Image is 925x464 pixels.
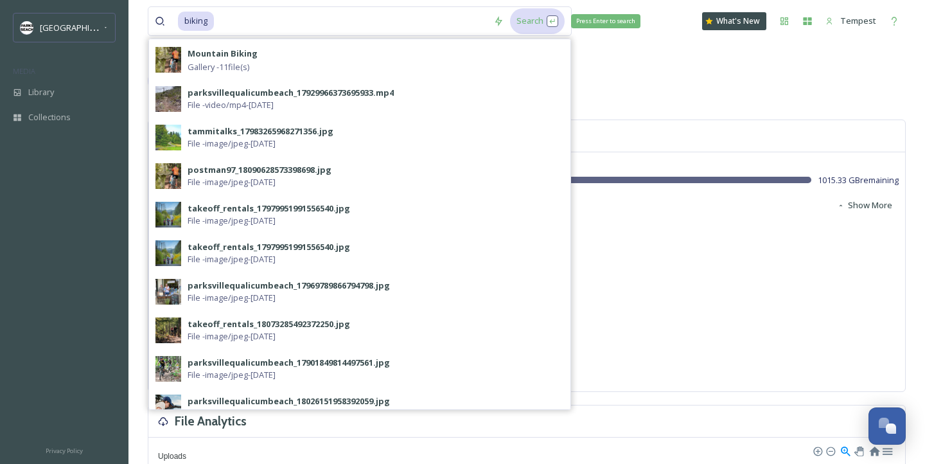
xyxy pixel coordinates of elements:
img: 4124af7c-4c7a-4795-9f2b-1809ba0302d0.jpg [155,125,181,150]
span: Gallery - 11 file(s) [188,61,249,73]
button: Show More [831,193,899,218]
img: 5bf6f508-d69e-4943-a548-b1d601980d2c.jpg [155,163,181,189]
span: File - image/jpeg - [DATE] [188,292,276,304]
img: aed63b4c-3795-436d-aa51-6435e676a403.jpg [155,279,181,305]
div: Search [510,8,565,33]
span: Collections [28,111,71,123]
div: takeoff_rentals_17979951991556540.jpg [188,202,350,215]
img: 03295a34-eb4f-446c-b54e-a7046a4fcfa2.jpg [155,317,181,343]
img: parks%20beach.jpg [21,21,33,34]
a: Privacy Policy [46,442,83,458]
h3: File Analytics [175,412,247,431]
span: Tempest [840,15,876,26]
span: File - video/mp4 - [DATE] [188,99,274,111]
img: dc5f0cee-59ac-4b23-abf0-c0b5aff43e4f.jpg [155,240,181,266]
div: takeoff_rentals_18073285492372250.jpg [188,318,350,330]
img: cc4f2259-3fbf-461c-afb3-7bd324ce1d6c.jpg [155,202,181,228]
a: What's New [702,12,766,30]
span: [GEOGRAPHIC_DATA] Tourism [40,21,155,33]
span: Library [28,86,54,98]
div: Zoom In [813,446,822,455]
span: 1015.33 GB remaining [818,174,899,186]
div: Reset Zoom [868,445,879,456]
div: parksvillequalicumbeach_17901849814497561.jpg [188,357,390,369]
div: Panning [854,447,862,454]
span: MEDIA [13,66,35,76]
span: File - image/jpeg - [DATE] [188,407,276,420]
div: takeoff_rentals_17979951991556540.jpg [188,241,350,253]
div: tammitalks_17983265968271356.jpg [188,125,333,138]
span: File - image/jpeg - [DATE] [188,369,276,381]
div: Selection Zoom [840,445,850,456]
div: parksvillequalicumbeach_17969789866794798.jpg [188,280,390,292]
span: Privacy Policy [46,447,83,455]
div: postman97_18090628573398698.jpg [188,164,331,176]
span: Uploads [148,452,186,461]
strong: Mountain Biking [188,48,258,59]
a: Tempest [819,8,883,33]
div: parksvillequalicumbeach_17929966373695933.mp4 [188,87,394,99]
span: biking [178,12,214,30]
span: File - image/jpeg - [DATE] [188,138,276,150]
button: Open Chat [868,407,906,445]
div: Zoom Out [825,446,834,455]
div: Press Enter to search [571,14,640,28]
span: File - image/jpeg - [DATE] [188,176,276,188]
div: parksvillequalicumbeach_18026151958392059.jpg [188,395,390,407]
span: File - image/jpeg - [DATE] [188,215,276,227]
img: 89b8962c-0794-4ae2-8294-3d357e691315.jpg [155,86,181,112]
img: e45459e2-92de-4b2e-85c0-fbc30b9fc0df.jpg [155,356,181,382]
img: a9a23ce6-ebed-4dc4-93e6-26cfa1889e87.jpg [155,395,181,420]
span: File - image/jpeg - [DATE] [188,330,276,343]
span: File - image/jpeg - [DATE] [188,253,276,265]
div: Menu [881,445,892,456]
img: cf77e68c-0f55-49e8-9e73-42b09c4c0c92.jpg [155,47,181,73]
